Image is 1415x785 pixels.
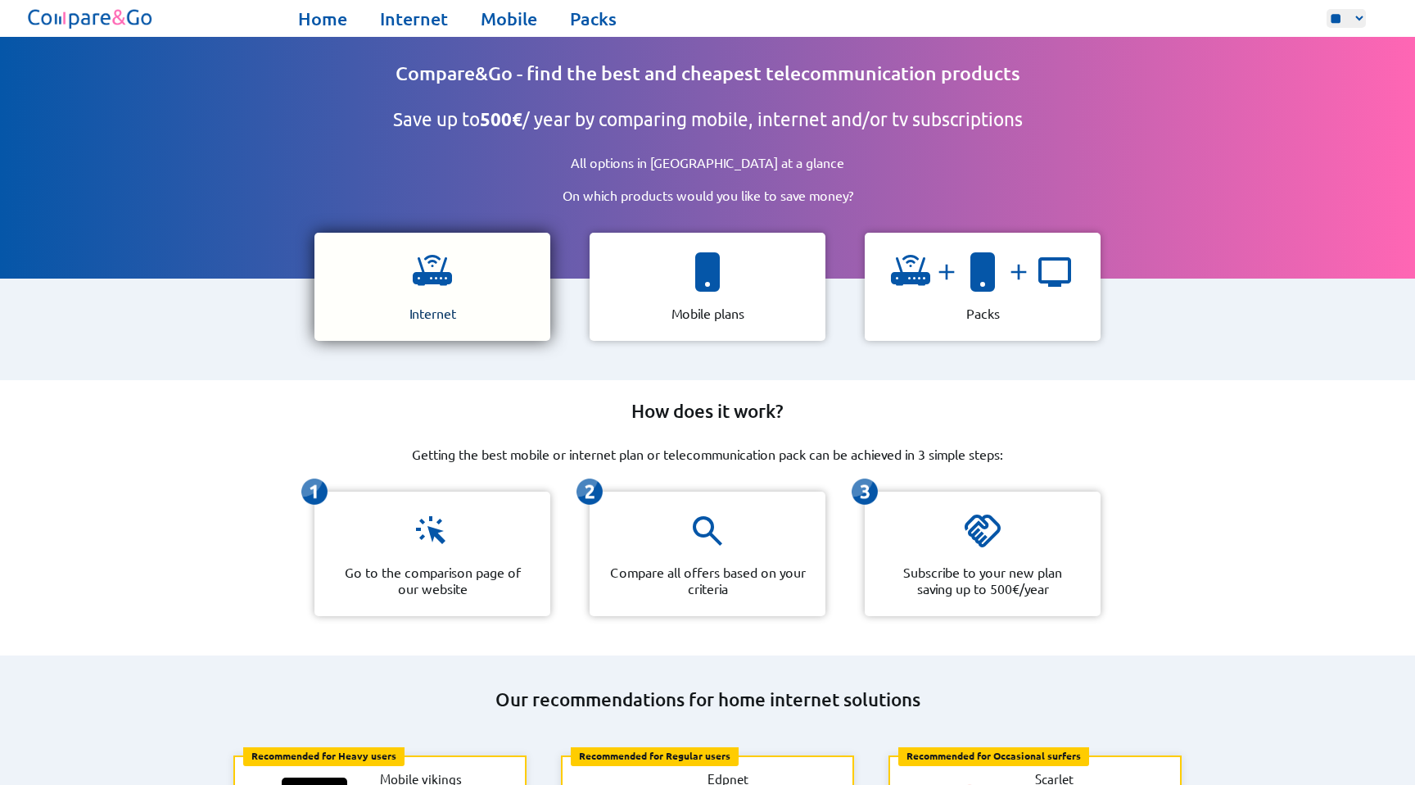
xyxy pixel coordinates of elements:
[413,252,452,292] img: icon representing a wifi
[510,187,906,203] p: On which products would you like to save money?
[671,305,744,321] p: Mobile plans
[412,446,1003,462] p: Getting the best mobile or internet plan or telecommunication pack can be achieved in 3 simple st...
[963,252,1002,292] img: icon representing a smartphone
[576,479,603,505] img: icon representing the second-step
[393,108,1023,131] h2: Save up to / year by comparing mobile, internet and/or tv subscriptions
[380,7,448,30] a: Internet
[301,233,563,341] a: icon representing a wifi Internet
[852,233,1114,341] a: icon representing a wifiandicon representing a smartphoneandicon representing a tv Packs
[688,252,727,292] img: icon representing a smartphone
[963,511,1002,551] img: icon representing a handshake
[409,305,456,321] p: Internet
[609,564,806,597] p: Compare all offers based on your criteria
[891,252,930,292] img: icon representing a wifi
[906,749,1081,762] b: Recommended for Occasional surfers
[1035,252,1074,292] img: icon representing a tv
[1002,259,1035,285] img: and
[298,7,347,30] a: Home
[688,511,727,551] img: icon representing a magnifying glass
[570,7,617,30] a: Packs
[884,564,1081,597] p: Subscribe to your new plan saving up to 500€/year
[631,400,784,423] h2: How does it work?
[930,259,963,285] img: and
[576,233,839,341] a: icon representing a smartphone Mobile plans
[966,305,1000,321] p: Packs
[413,511,452,551] img: icon representing a click
[396,61,1020,85] h1: Compare&Go - find the best and cheapest telecommunication products
[481,7,537,30] a: Mobile
[216,688,1199,711] h2: Our recommendations for home internet solutions
[25,4,156,33] img: Logo of Compare&Go
[334,564,531,597] p: Go to the comparison page of our website
[518,154,897,170] p: All options in [GEOGRAPHIC_DATA] at a glance
[852,479,878,505] img: icon representing the third-step
[480,108,522,130] b: 500€
[251,749,396,762] b: Recommended for Heavy users
[301,479,328,505] img: icon representing the first-step
[579,749,730,762] b: Recommended for Regular users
